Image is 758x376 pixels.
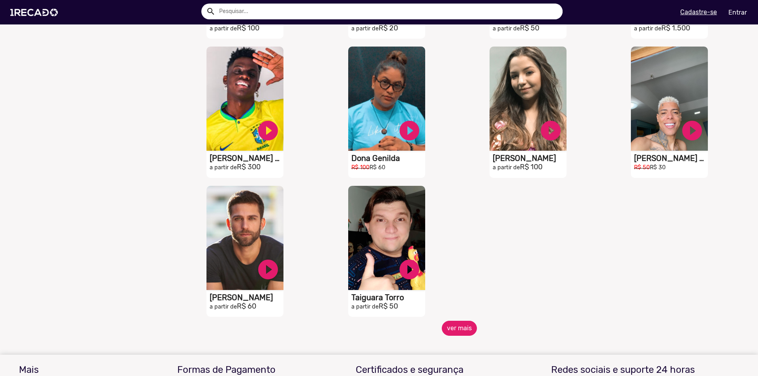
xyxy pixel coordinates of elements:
small: R$ 30 [650,164,666,171]
h2: R$ 100 [493,163,567,172]
h2: R$ 300 [210,163,283,172]
a: play_circle_filled [539,119,563,142]
input: Pesquisar... [213,4,563,19]
a: play_circle_filled [398,119,421,142]
h1: [PERSON_NAME] [210,293,283,302]
video: S1RECADO vídeos dedicados para fãs e empresas [348,47,425,151]
h1: Dona Genilda [351,153,425,163]
h3: Redes sociais e suporte 24 horas [507,364,739,376]
h1: Taiguara Torro [351,293,425,302]
a: play_circle_filled [398,258,421,281]
small: a partir de [210,164,237,171]
small: a partir de [634,25,661,32]
small: a partir de [351,25,379,32]
small: R$ 60 [370,164,385,171]
h1: [PERSON_NAME] Do [PERSON_NAME] [210,153,283,163]
small: a partir de [210,25,237,32]
a: Entrar [723,6,752,19]
h2: R$ 20 [351,24,425,33]
u: Cadastre-se [680,8,717,16]
video: S1RECADO vídeos dedicados para fãs e empresas [490,47,567,151]
h2: R$ 50 [493,24,567,33]
small: a partir de [493,25,520,32]
video: S1RECADO vídeos dedicados para fãs e empresas [206,47,283,151]
h2: R$ 1.500 [634,24,708,33]
video: S1RECADO vídeos dedicados para fãs e empresas [206,186,283,290]
h2: R$ 60 [210,302,283,311]
a: play_circle_filled [256,258,280,281]
h1: [PERSON_NAME] [493,153,567,163]
h3: Formas de Pagamento [141,364,312,376]
small: R$ 100 [351,164,370,171]
small: a partir de [493,164,520,171]
button: Example home icon [203,4,217,18]
h1: [PERSON_NAME] Mc [PERSON_NAME] [634,153,708,163]
a: play_circle_filled [680,119,704,142]
small: a partir de [210,303,237,310]
video: S1RECADO vídeos dedicados para fãs e empresas [631,47,708,151]
small: a partir de [351,303,379,310]
mat-icon: Example home icon [206,7,216,16]
h2: R$ 50 [351,302,425,311]
h3: Certificados e segurança [324,364,495,376]
button: ver mais [442,321,477,336]
small: R$ 50 [634,164,650,171]
video: S1RECADO vídeos dedicados para fãs e empresas [348,186,425,290]
a: play_circle_filled [256,119,280,142]
h3: Mais [19,364,129,376]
